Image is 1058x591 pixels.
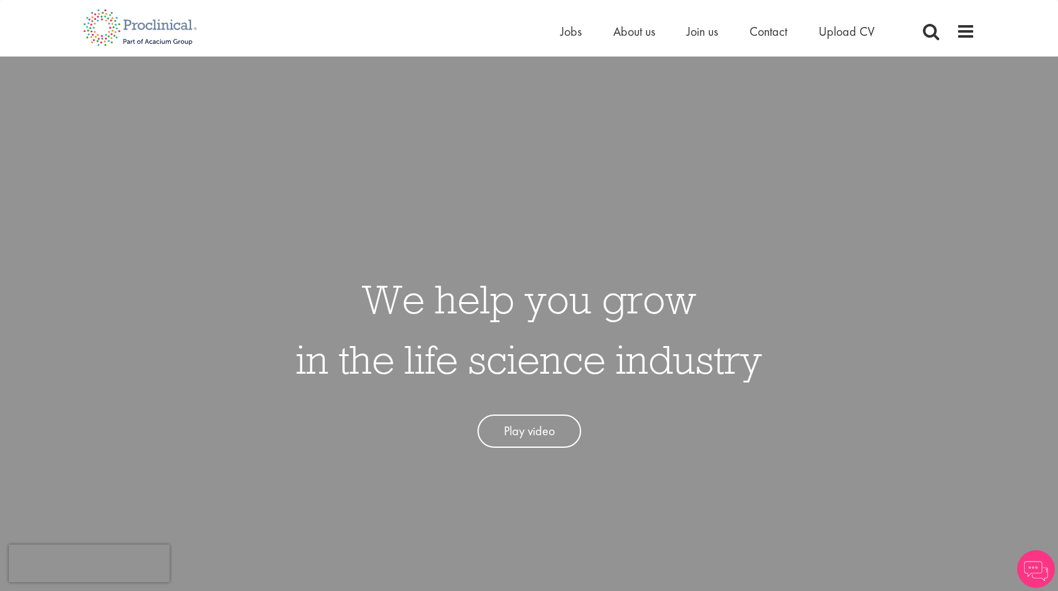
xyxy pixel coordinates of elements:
[613,23,655,40] a: About us
[477,415,581,448] a: Play video
[687,23,718,40] a: Join us
[819,23,875,40] a: Upload CV
[560,23,582,40] a: Jobs
[750,23,787,40] a: Contact
[296,269,762,389] h1: We help you grow in the life science industry
[1017,550,1055,588] img: Chatbot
